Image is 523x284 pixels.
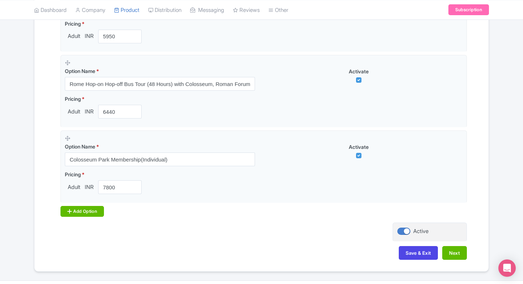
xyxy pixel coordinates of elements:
[65,68,95,74] span: Option Name
[349,144,369,150] span: Activate
[65,108,83,116] span: Adult
[399,246,438,260] button: Save & Exit
[448,4,489,15] a: Subscription
[65,32,83,40] span: Adult
[65,96,81,102] span: Pricing
[60,206,104,217] div: Add Option
[65,21,81,27] span: Pricing
[65,77,255,91] input: Option Name
[65,171,81,177] span: Pricing
[65,143,95,150] span: Option Name
[83,32,95,40] span: INR
[349,68,369,74] span: Activate
[413,227,428,236] div: Active
[98,105,142,119] input: 0.0
[83,183,95,192] span: INR
[65,183,83,192] span: Adult
[98,30,142,43] input: 0.0
[498,259,516,277] div: Open Intercom Messenger
[83,108,95,116] span: INR
[442,246,467,260] button: Next
[65,152,255,166] input: Option Name
[98,180,142,194] input: 0.0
